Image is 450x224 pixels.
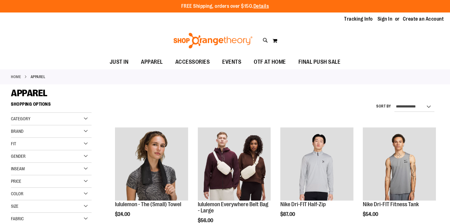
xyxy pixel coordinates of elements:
[141,55,163,69] span: APPAREL
[115,127,188,201] img: lululemon - The (Small) Towel
[11,116,30,121] span: Category
[169,55,216,69] a: ACCESSORIES
[115,127,188,202] a: lululemon - The (Small) Towel
[11,99,92,113] strong: Shopping Options
[11,191,23,196] span: Color
[222,55,241,69] span: EVENTS
[175,55,210,69] span: ACCESSORIES
[363,201,419,207] a: Nike Dri-FIT Fitness Tank
[280,127,353,202] a: Nike Dri-FIT Half-Zip
[198,127,271,201] img: lululemon Everywhere Belt Bag - Large
[11,204,18,209] span: Size
[403,16,444,22] a: Create an Account
[298,55,341,69] span: FINAL PUSH SALE
[198,127,271,202] a: lululemon Everywhere Belt Bag - Large
[363,127,436,202] a: Nike Dri-FIT Fitness Tank
[198,218,214,223] span: $56.00
[247,55,292,69] a: OTF AT HOME
[363,127,436,201] img: Nike Dri-FIT Fitness Tank
[280,212,296,217] span: $87.00
[11,166,25,171] span: Inseam
[11,141,16,146] span: Fit
[11,179,21,184] span: Price
[363,212,379,217] span: $54.00
[253,3,269,9] a: Details
[103,55,135,69] a: JUST IN
[280,201,326,207] a: Nike Dri-FIT Half-Zip
[11,154,26,159] span: Gender
[110,55,129,69] span: JUST IN
[135,55,169,69] a: APPAREL
[11,74,21,80] a: Home
[254,55,286,69] span: OTF AT HOME
[181,3,269,10] p: FREE Shipping, orders over $150.
[115,201,181,207] a: lululemon - The (Small) Towel
[115,212,131,217] span: $24.00
[292,55,347,69] a: FINAL PUSH SALE
[216,55,247,69] a: EVENTS
[31,74,46,80] strong: APPAREL
[280,127,353,201] img: Nike Dri-FIT Half-Zip
[198,201,268,214] a: lululemon Everywhere Belt Bag - Large
[377,16,392,22] a: Sign In
[344,16,373,22] a: Tracking Info
[172,33,253,48] img: Shop Orangetheory
[11,88,47,98] span: APPAREL
[376,104,391,109] label: Sort By
[11,129,23,134] span: Brand
[11,216,24,221] span: Fabric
